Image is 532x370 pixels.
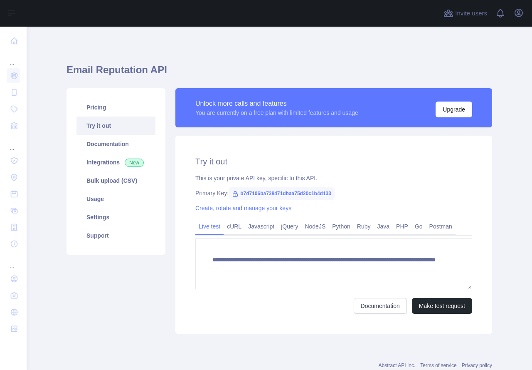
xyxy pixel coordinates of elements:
[76,226,155,245] a: Support
[195,205,291,211] a: Create, rotate and manage your keys
[195,99,358,109] div: Unlock more calls and features
[76,208,155,226] a: Settings
[7,253,20,270] div: ...
[412,298,472,314] button: Make test request
[420,363,456,368] a: Terms of service
[195,174,472,182] div: This is your private API key, specific to this API.
[411,220,426,233] a: Go
[76,117,155,135] a: Try it out
[224,220,245,233] a: cURL
[125,159,144,167] span: New
[301,220,329,233] a: NodeJS
[354,220,374,233] a: Ruby
[76,135,155,153] a: Documentation
[66,63,492,83] h1: Email Reputation API
[426,220,456,233] a: Postman
[195,220,224,233] a: Live test
[379,363,416,368] a: Abstract API Inc.
[278,220,301,233] a: jQuery
[436,102,472,117] button: Upgrade
[195,189,472,197] div: Primary Key:
[195,156,472,167] h2: Try it out
[76,190,155,208] a: Usage
[7,50,20,67] div: ...
[245,220,278,233] a: Javascript
[195,109,358,117] div: You are currently on a free plan with limited features and usage
[76,153,155,171] a: Integrations New
[374,220,393,233] a: Java
[76,98,155,117] a: Pricing
[462,363,492,368] a: Privacy policy
[229,187,335,200] span: b7d7106ba738471dbaa75d20c1b4d133
[393,220,411,233] a: PHP
[354,298,407,314] a: Documentation
[455,9,487,18] span: Invite users
[7,135,20,151] div: ...
[329,220,354,233] a: Python
[76,171,155,190] a: Bulk upload (CSV)
[442,7,489,20] button: Invite users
